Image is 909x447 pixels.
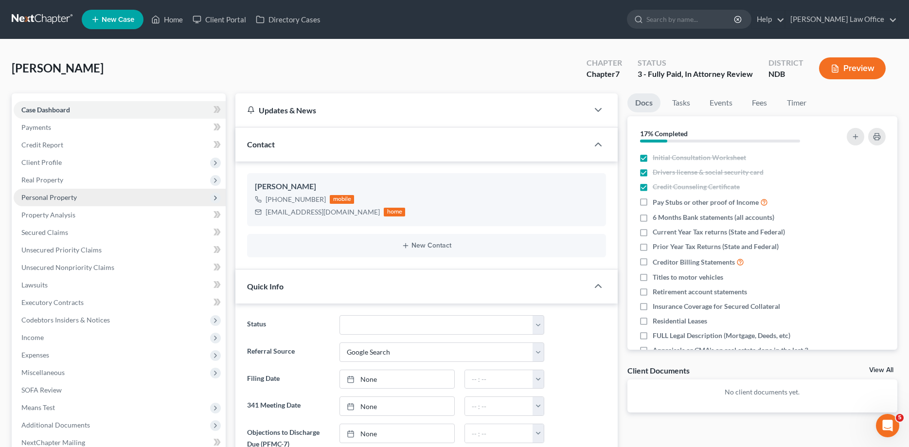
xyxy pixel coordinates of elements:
span: Lawsuits [21,281,48,289]
a: Payments [14,119,226,136]
a: Unsecured Nonpriority Claims [14,259,226,276]
span: Additional Documents [21,421,90,429]
span: Unsecured Nonpriority Claims [21,263,114,271]
a: Property Analysis [14,206,226,224]
span: Credit Counseling Certificate [653,182,740,192]
label: Filing Date [242,370,334,389]
a: Client Portal [188,11,251,28]
span: SOFA Review [21,386,62,394]
a: Fees [744,93,775,112]
span: Contact [247,140,275,149]
a: None [340,370,455,389]
div: home [384,208,405,216]
a: None [340,397,455,415]
span: NextChapter Mailing [21,438,85,447]
span: [PERSON_NAME] [12,61,104,75]
span: Insurance Coverage for Secured Collateral [653,302,780,311]
span: New Case [102,16,134,23]
span: Current Year Tax returns (State and Federal) [653,227,785,237]
span: Client Profile [21,158,62,166]
a: SOFA Review [14,381,226,399]
div: Updates & News [247,105,576,115]
div: Client Documents [627,365,690,375]
span: Creditor Billing Statements [653,257,735,267]
div: mobile [330,195,354,204]
a: Secured Claims [14,224,226,241]
a: Directory Cases [251,11,325,28]
span: 6 Months Bank statements (all accounts) [653,213,774,222]
span: Codebtors Insiders & Notices [21,316,110,324]
input: -- : -- [465,424,533,443]
span: Case Dashboard [21,106,70,114]
input: -- : -- [465,370,533,389]
input: -- : -- [465,397,533,415]
a: Timer [779,93,814,112]
span: Personal Property [21,193,77,201]
a: [PERSON_NAME] Law Office [785,11,897,28]
p: No client documents yet. [635,387,890,397]
a: Home [146,11,188,28]
span: Income [21,333,44,341]
label: Referral Source [242,342,334,362]
input: Search by name... [646,10,735,28]
div: Status [638,57,753,69]
span: Credit Report [21,141,63,149]
span: Drivers license & social security card [653,167,764,177]
a: Help [752,11,784,28]
span: 5 [896,414,904,422]
a: Tasks [664,93,698,112]
span: Prior Year Tax Returns (State and Federal) [653,242,779,251]
span: Initial Consultation Worksheet [653,153,746,162]
span: FULL Legal Description (Mortgage, Deeds, etc) [653,331,790,340]
span: Secured Claims [21,228,68,236]
a: Unsecured Priority Claims [14,241,226,259]
span: Means Test [21,403,55,411]
a: None [340,424,455,443]
div: [PERSON_NAME] [255,181,598,193]
a: Events [702,93,740,112]
label: 341 Meeting Date [242,396,334,416]
a: Case Dashboard [14,101,226,119]
span: Residential Leases [653,316,707,326]
span: Payments [21,123,51,131]
button: Preview [819,57,886,79]
span: Quick Info [247,282,284,291]
span: Property Analysis [21,211,75,219]
span: Real Property [21,176,63,184]
span: Retirement account statements [653,287,747,297]
a: View All [869,367,893,374]
a: Executory Contracts [14,294,226,311]
a: Lawsuits [14,276,226,294]
div: NDB [768,69,803,80]
span: Expenses [21,351,49,359]
iframe: Intercom live chat [876,414,899,437]
div: District [768,57,803,69]
button: New Contact [255,242,598,250]
span: Appraisals or CMA's on real estate done in the last 3 years OR required by attorney [653,345,821,365]
a: Credit Report [14,136,226,154]
div: 3 - Fully Paid, In Attorney Review [638,69,753,80]
span: Executory Contracts [21,298,84,306]
span: 7 [615,69,620,78]
span: Miscellaneous [21,368,65,376]
div: Chapter [587,57,622,69]
span: Unsecured Priority Claims [21,246,102,254]
div: Chapter [587,69,622,80]
div: [EMAIL_ADDRESS][DOMAIN_NAME] [266,207,380,217]
span: Titles to motor vehicles [653,272,723,282]
strong: 17% Completed [640,129,688,138]
a: Docs [627,93,660,112]
span: Pay Stubs or other proof of Income [653,197,759,207]
div: [PHONE_NUMBER] [266,195,326,204]
label: Status [242,315,334,335]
